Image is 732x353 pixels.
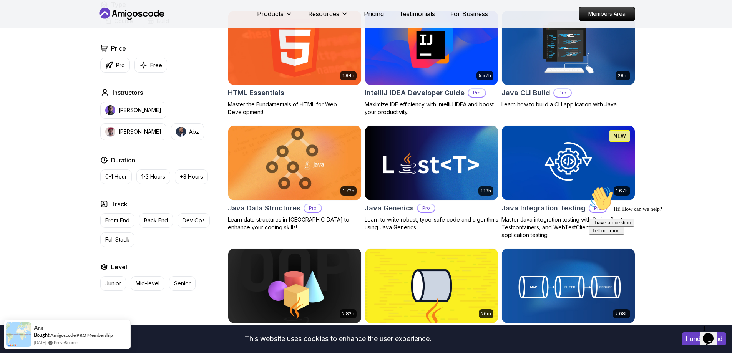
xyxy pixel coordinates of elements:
[34,332,50,338] span: Bought
[418,204,435,212] p: Pro
[34,339,46,346] span: [DATE]
[6,330,670,347] div: This website uses cookies to enhance the user experience.
[189,128,199,136] p: Abz
[150,61,162,69] p: Free
[100,123,166,140] button: instructor img[PERSON_NAME]
[178,213,210,228] button: Dev Ops
[136,169,170,184] button: 1-3 Hours
[134,58,167,73] button: Free
[176,127,186,137] img: instructor img
[100,169,132,184] button: 0-1 Hour
[613,132,626,140] p: NEW
[342,311,354,317] p: 2.82h
[399,9,435,18] a: Testimonials
[228,11,361,85] img: HTML Essentials card
[100,232,134,247] button: Full Stack
[105,280,121,287] p: Junior
[111,262,127,272] h2: Level
[450,9,488,18] a: For Business
[502,126,635,200] img: Java Integration Testing card
[308,9,339,18] p: Resources
[100,213,134,228] button: Front End
[228,10,362,116] a: HTML Essentials card1.84hHTML EssentialsMaster the Fundamentals of HTML for Web Development!
[501,203,586,214] h2: Java Integration Testing
[365,126,498,200] img: Java Generics card
[175,169,208,184] button: +3 Hours
[700,322,724,345] iframe: chat widget
[554,89,571,97] p: Pro
[502,11,635,85] img: Java CLI Build card
[3,23,76,29] span: Hi! How can we help?
[501,88,550,98] h2: Java CLI Build
[111,156,135,165] h2: Duration
[111,44,126,53] h2: Price
[308,9,349,25] button: Resources
[257,9,293,25] button: Products
[501,101,635,108] p: Learn how to build a CLI application with Java.
[365,101,498,116] p: Maximize IDE efficiency with IntelliJ IDEA and boost your productivity.
[481,188,491,194] p: 1.13h
[105,236,129,244] p: Full Stack
[54,339,78,346] a: ProveSource
[502,249,635,323] img: Java Streams card
[468,89,485,97] p: Pro
[365,10,498,116] a: IntelliJ IDEA Developer Guide card5.57hIntelliJ IDEA Developer GuideProMaximize IDE efficiency wi...
[111,199,128,209] h2: Track
[105,173,127,181] p: 0-1 Hour
[304,204,321,212] p: Pro
[365,88,465,98] h2: IntelliJ IDEA Developer Guide
[343,188,354,194] p: 1.72h
[118,106,161,114] p: [PERSON_NAME]
[682,332,726,345] button: Accept cookies
[3,43,38,51] button: Tell me more
[501,125,635,239] a: Java Integration Testing card1.67hNEWJava Integration TestingProMaster Java integration testing w...
[365,203,414,214] h2: Java Generics
[180,173,203,181] p: +3 Hours
[131,276,164,291] button: Mid-level
[100,276,126,291] button: Junior
[342,73,354,79] p: 1.84h
[6,322,31,347] img: provesource social proof notification image
[228,216,362,231] p: Learn data structures in [GEOGRAPHIC_DATA] to enhance your coding skills!
[228,101,362,116] p: Master the Fundamentals of HTML for Web Development!
[171,123,204,140] button: instructor imgAbz
[183,217,205,224] p: Dev Ops
[479,73,491,79] p: 5.57h
[364,9,384,18] a: Pricing
[3,3,28,28] img: :wave:
[228,249,361,323] img: Java Object Oriented Programming card
[118,128,161,136] p: [PERSON_NAME]
[481,311,491,317] p: 26m
[34,325,43,331] span: Ara
[105,105,115,115] img: instructor img
[100,102,166,119] button: instructor img[PERSON_NAME]
[501,10,635,109] a: Java CLI Build card28mJava CLI BuildProLearn how to build a CLI application with Java.
[139,213,173,228] button: Back End
[586,183,724,318] iframe: chat widget
[228,203,300,214] h2: Java Data Structures
[228,125,362,231] a: Java Data Structures card1.72hJava Data StructuresProLearn data structures in [GEOGRAPHIC_DATA] t...
[257,9,284,18] p: Products
[3,3,141,51] div: 👋Hi! How can we help?I have a questionTell me more
[144,217,168,224] p: Back End
[365,249,498,323] img: Java Streams Essentials card
[365,11,498,85] img: IntelliJ IDEA Developer Guide card
[365,216,498,231] p: Learn to write robust, type-safe code and algorithms using Java Generics.
[225,124,364,202] img: Java Data Structures card
[618,73,628,79] p: 28m
[136,280,159,287] p: Mid-level
[105,217,129,224] p: Front End
[105,127,115,137] img: instructor img
[174,280,191,287] p: Senior
[100,58,130,73] button: Pro
[141,173,165,181] p: 1-3 Hours
[3,35,48,43] button: I have a question
[579,7,635,21] a: Members Area
[50,332,113,338] a: Amigoscode PRO Membership
[501,216,635,239] p: Master Java integration testing with Spring Boot, Testcontainers, and WebTestClient for robust ap...
[113,88,143,97] h2: Instructors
